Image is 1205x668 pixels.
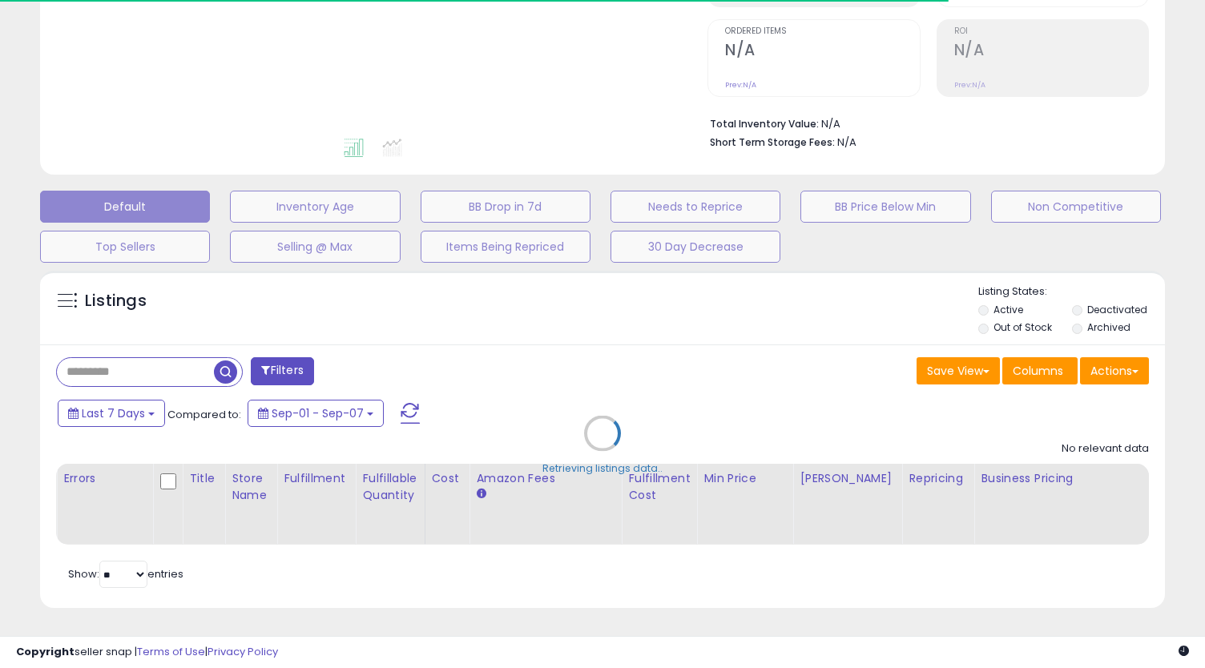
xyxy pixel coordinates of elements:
button: BB Price Below Min [800,191,970,223]
button: Needs to Reprice [611,191,780,223]
a: Privacy Policy [208,644,278,659]
small: Prev: N/A [725,80,756,90]
button: Top Sellers [40,231,210,263]
button: Selling @ Max [230,231,400,263]
a: Terms of Use [137,644,205,659]
strong: Copyright [16,644,75,659]
button: Default [40,191,210,223]
button: 30 Day Decrease [611,231,780,263]
h2: N/A [954,41,1148,62]
li: N/A [710,113,1137,132]
button: BB Drop in 7d [421,191,590,223]
span: Ordered Items [725,27,919,36]
b: Short Term Storage Fees: [710,135,835,149]
button: Items Being Repriced [421,231,590,263]
b: Total Inventory Value: [710,117,819,131]
span: ROI [954,27,1148,36]
h2: N/A [725,41,919,62]
button: Inventory Age [230,191,400,223]
button: Non Competitive [991,191,1161,223]
div: Retrieving listings data.. [542,461,663,476]
small: Prev: N/A [954,80,985,90]
span: N/A [837,135,856,150]
div: seller snap | | [16,645,278,660]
